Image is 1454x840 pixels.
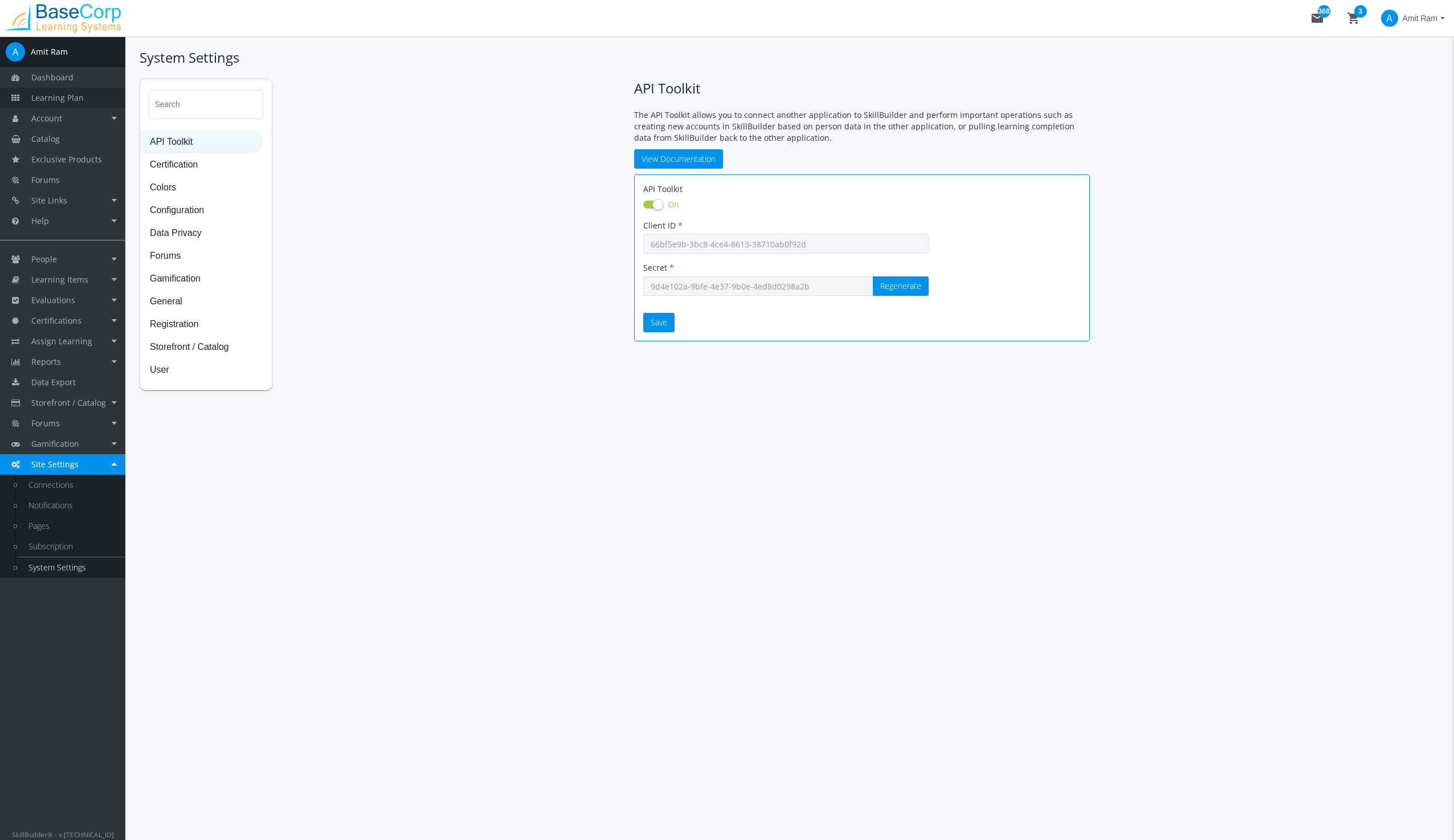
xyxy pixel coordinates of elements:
[643,262,674,274] label: Secret
[141,154,263,177] span: Certification
[141,359,263,382] span: User
[31,154,102,165] span: Exclusive Products
[17,536,125,557] a: Subscription
[31,377,76,388] span: Data Export
[12,830,114,839] small: SkillBuilder® - v.[TECHNICAL_ID]
[643,313,675,332] button: Save
[668,200,679,209] span: On
[31,72,73,83] span: Dashboard
[31,438,79,449] span: Gamification
[141,313,263,336] span: Registration
[1347,11,1361,25] mat-icon: shopping_cart
[31,356,61,367] span: Reports
[141,177,263,199] span: Colors
[141,245,263,268] span: Forums
[634,149,723,169] a: View Documentation
[31,46,68,58] div: Amit Ram
[141,131,263,154] span: API Toolkit
[31,336,92,346] span: Assign Learning
[17,495,125,516] a: Notifications
[6,42,25,62] span: A
[31,315,81,326] span: Certifications
[31,295,75,305] span: Evaluations
[643,184,683,195] label: API Toolkit
[634,79,1090,98] h1: API Toolkit
[17,557,125,578] a: System Settings
[31,133,60,144] span: Catalog
[141,291,263,313] span: General
[31,254,57,264] span: People
[643,220,683,231] label: Client ID
[140,48,1440,67] h1: System Settings
[31,397,106,408] span: Storefront / Catalog
[31,195,67,206] span: Site Links
[31,215,49,226] span: Help
[141,199,263,222] span: Configuration
[634,109,1090,144] p: The API Toolkit allows you to connect another application to SkillBuilder and perform important o...
[31,274,88,285] span: Learning Items
[141,336,263,359] span: Storefront / Catalog
[141,222,263,245] span: Data Privacy
[17,516,125,536] a: Pages
[1403,8,1437,28] span: Amit Ram
[31,174,60,185] span: Forums
[1381,10,1398,27] span: A
[31,113,62,124] span: Account
[31,92,84,103] span: Learning Plan
[141,268,263,291] span: Gamification
[873,276,929,296] button: Regenerate
[17,475,125,495] a: Connections
[31,418,60,429] span: Forums
[1310,11,1324,25] mat-icon: mail
[31,459,79,470] span: Site Settings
